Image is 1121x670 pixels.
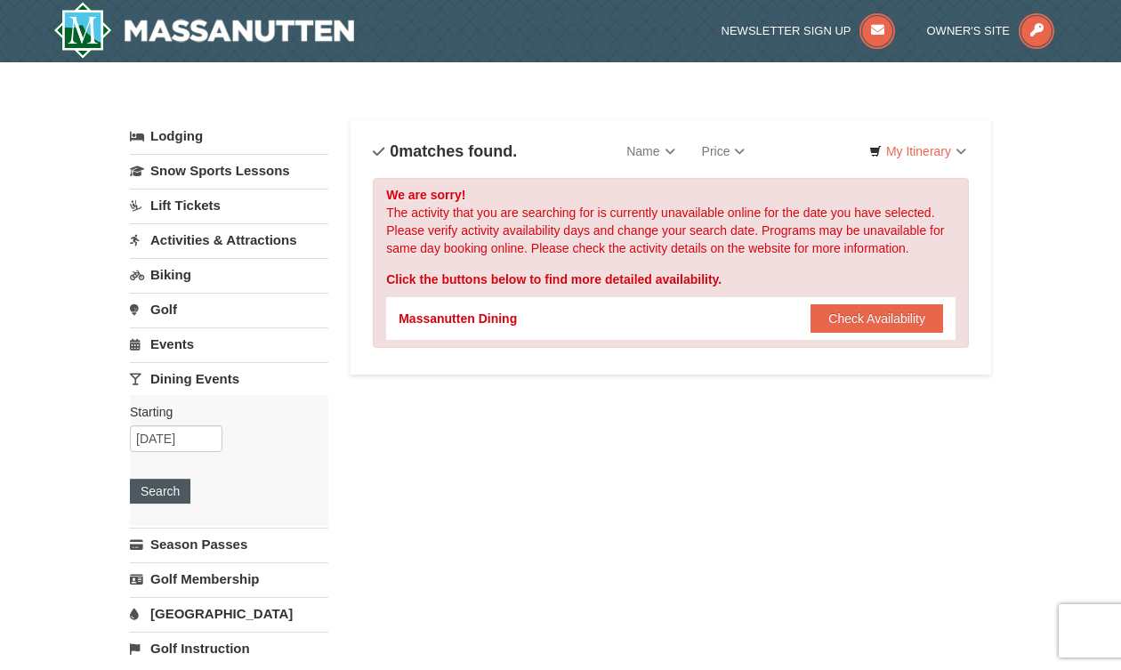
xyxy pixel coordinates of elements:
a: Golf [130,293,328,326]
div: Massanutten Dining [399,310,517,327]
a: Dining Events [130,362,328,395]
strong: We are sorry! [386,188,465,202]
a: Price [689,133,759,169]
button: Check Availability [811,304,943,333]
a: Biking [130,258,328,291]
button: Search [130,479,190,504]
a: Golf Membership [130,562,328,595]
a: Lift Tickets [130,189,328,222]
span: Newsletter Sign Up [722,24,851,37]
img: Massanutten Resort Logo [53,2,354,59]
a: Newsletter Sign Up [722,24,896,37]
div: Click the buttons below to find more detailed availability. [386,270,956,288]
a: Lodging [130,120,328,152]
a: [GEOGRAPHIC_DATA] [130,597,328,630]
div: The activity that you are searching for is currently unavailable online for the date you have sel... [373,178,969,348]
h4: matches found. [373,142,517,160]
a: Snow Sports Lessons [130,154,328,187]
span: 0 [390,142,399,160]
a: Massanutten Resort [53,2,354,59]
a: Events [130,327,328,360]
a: Activities & Attractions [130,223,328,256]
a: Season Passes [130,528,328,561]
span: Owner's Site [927,24,1011,37]
a: My Itinerary [858,138,978,165]
a: Golf Instruction [130,632,328,665]
a: Owner's Site [927,24,1055,37]
label: Starting [130,403,315,421]
a: Name [613,133,688,169]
